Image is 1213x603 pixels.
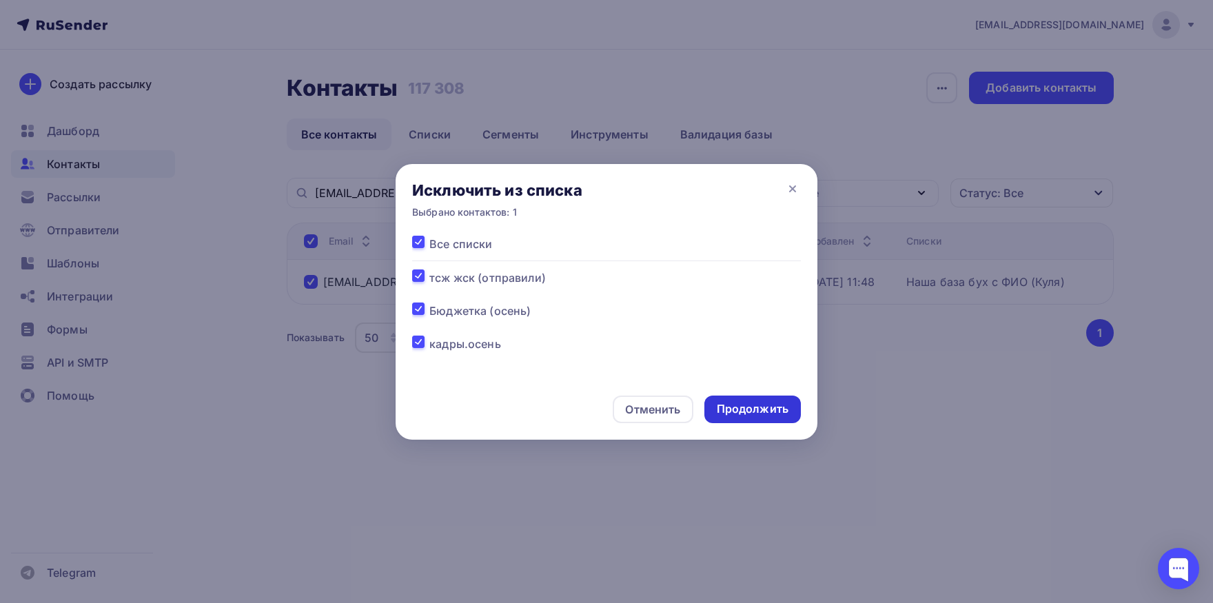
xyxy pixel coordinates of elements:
[429,236,492,252] span: Все списки
[625,401,680,418] div: Отменить
[717,401,788,417] div: Продолжить
[429,336,501,352] span: кадры.осень
[412,181,582,200] div: Исключить из списка
[429,269,546,286] span: тсж жск (отправили)
[412,205,582,219] div: Выбрано контактов: 1
[429,303,531,319] span: Бюджетка (осень)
